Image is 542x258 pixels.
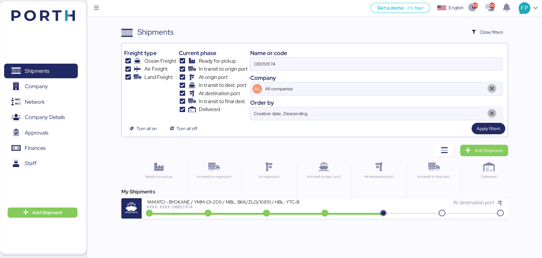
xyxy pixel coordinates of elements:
[25,159,37,168] span: Staff
[124,123,162,134] button: Turn all on
[25,143,45,153] span: Finances
[25,128,48,137] span: Approvals
[190,174,239,179] div: In transit to origin port
[134,174,184,179] div: Ready for pickup
[179,49,248,57] div: Current phase
[25,97,45,107] span: Network
[8,207,77,218] button: Add Shipment
[199,65,248,73] span: In transit to origin port
[477,125,500,132] span: Apply filters
[144,57,176,65] span: Ocean Freight
[121,188,508,196] div: My Shipments
[136,125,157,132] span: Turn all on
[472,123,505,134] button: Apply filters
[32,209,62,216] span: Add Shipment
[144,73,173,81] span: Land Freight
[177,125,197,132] span: Turn all off
[453,199,494,206] span: At destination port
[4,94,78,109] a: Network
[25,82,48,91] span: Company
[480,28,503,36] span: Close filters
[199,81,246,89] span: In transit to dest. port
[199,98,246,105] span: In transit to final dest.
[354,174,404,179] div: At destination port
[4,141,78,156] a: Finances
[144,65,168,73] span: Air Freight
[4,64,78,78] a: Shipments
[4,79,78,94] a: Company
[475,147,503,154] span: Add Shipment
[244,174,294,179] div: At origin port
[137,26,174,38] div: Shipments
[264,82,484,95] input: AL
[199,57,236,65] span: Ready for pickup
[164,123,202,134] button: Turn all off
[250,49,502,57] div: Name or code
[199,90,240,97] span: At destination port
[464,174,513,179] div: Delivered
[199,73,228,81] span: At origin port
[147,199,299,204] div: YAMATO - BYOKANE / YMM-OI-209 / MBL: BKK/ZLO/10891 / HBL: YTC-BKK24203 / LCL
[521,4,528,12] span: FP
[25,113,65,122] span: Company Details
[250,73,502,82] div: Company
[4,156,78,171] a: Staff
[147,205,299,209] div: XXXX-XXXX-O0051974
[4,110,78,125] a: Company Details
[250,98,502,107] div: Order by
[199,106,220,113] span: Delivered
[467,26,508,38] button: Close filters
[409,174,458,179] div: In transit to final dest.
[91,3,102,14] button: Menu
[254,85,260,92] span: AL
[124,49,176,57] div: Freight type
[299,174,349,179] div: In transit to dest. port
[25,66,49,76] span: Shipments
[460,145,508,156] a: Add Shipment
[4,125,78,140] a: Approvals
[449,4,463,11] div: English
